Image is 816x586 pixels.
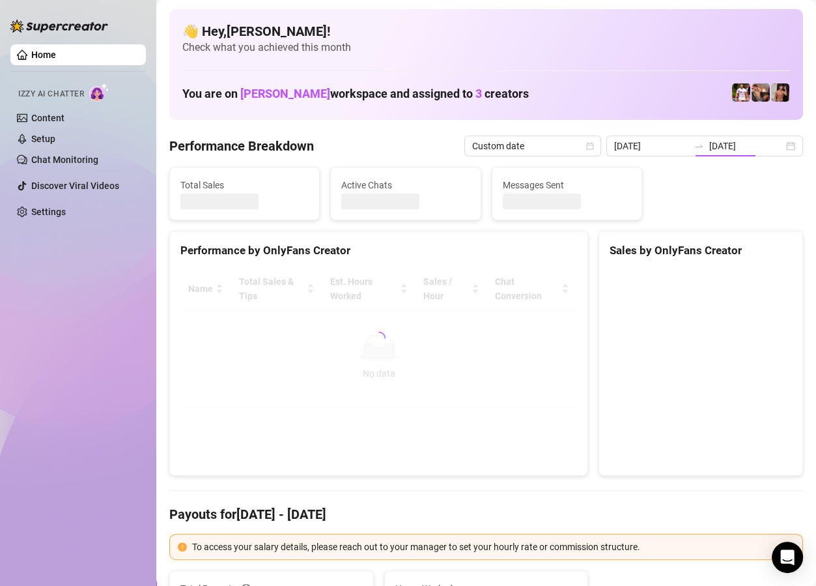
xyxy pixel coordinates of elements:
[752,83,770,102] img: Osvaldo
[732,83,750,102] img: Hector
[373,332,386,345] span: loading
[694,141,704,151] span: swap-right
[192,540,795,554] div: To access your salary details, please reach out to your manager to set your hourly rate or commis...
[341,178,470,192] span: Active Chats
[694,141,704,151] span: to
[31,181,119,191] a: Discover Viral Videos
[31,154,98,165] a: Chat Monitoring
[180,178,309,192] span: Total Sales
[169,137,314,155] h4: Performance Breakdown
[31,113,64,123] a: Content
[240,87,330,100] span: [PERSON_NAME]
[586,142,594,150] span: calendar
[503,178,631,192] span: Messages Sent
[31,50,56,60] a: Home
[610,242,792,259] div: Sales by OnlyFans Creator
[614,139,688,153] input: Start date
[771,83,789,102] img: Zach
[475,87,482,100] span: 3
[18,88,84,100] span: Izzy AI Chatter
[182,40,790,55] span: Check what you achieved this month
[10,20,108,33] img: logo-BBDzfeDw.svg
[31,207,66,217] a: Settings
[709,139,783,153] input: End date
[772,542,803,573] div: Open Intercom Messenger
[180,242,577,259] div: Performance by OnlyFans Creator
[182,22,790,40] h4: 👋 Hey, [PERSON_NAME] !
[472,136,593,156] span: Custom date
[182,87,529,101] h1: You are on workspace and assigned to creators
[31,134,55,144] a: Setup
[89,83,109,102] img: AI Chatter
[169,505,803,523] h4: Payouts for [DATE] - [DATE]
[178,542,187,551] span: exclamation-circle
